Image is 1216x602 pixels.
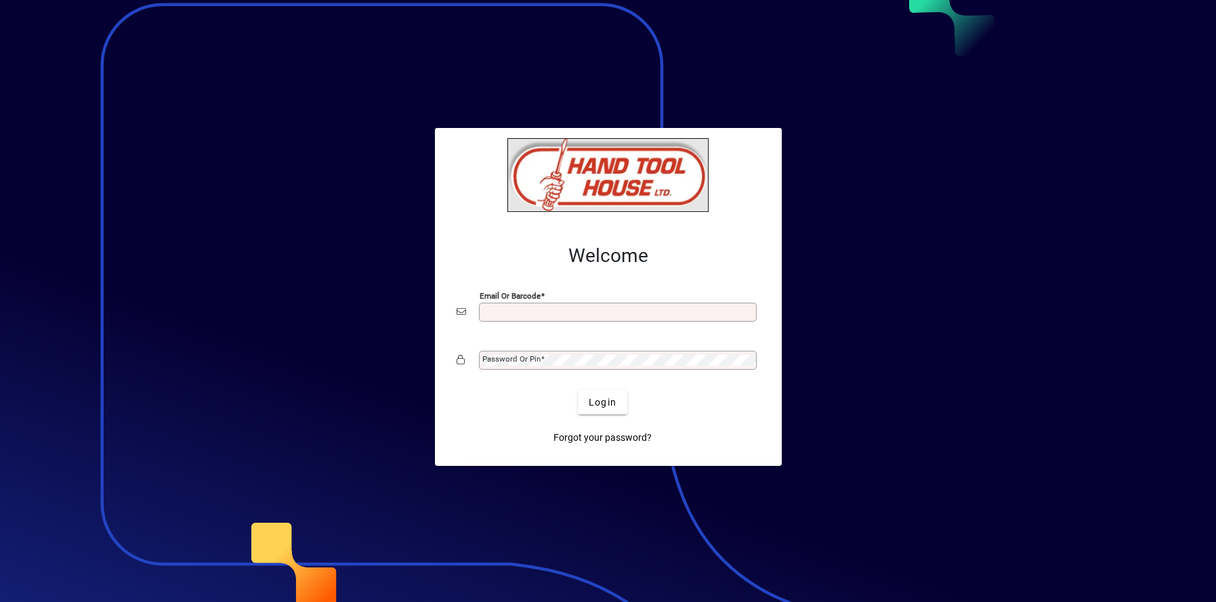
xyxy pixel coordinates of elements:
[480,291,541,301] mat-label: Email or Barcode
[589,395,616,410] span: Login
[553,431,652,445] span: Forgot your password?
[548,425,657,450] a: Forgot your password?
[482,354,541,364] mat-label: Password or Pin
[457,244,760,267] h2: Welcome
[578,390,627,414] button: Login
